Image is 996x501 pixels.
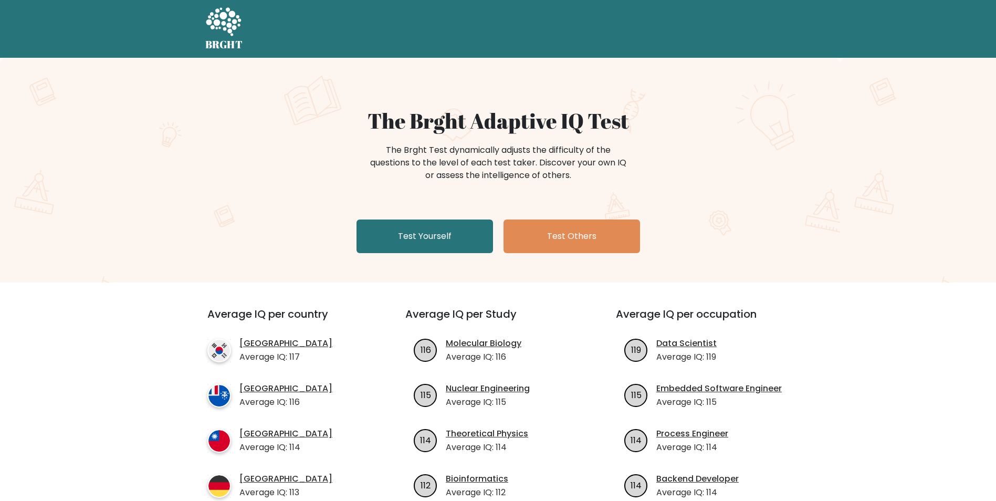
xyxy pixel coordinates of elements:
[207,474,231,498] img: country
[421,479,431,491] text: 112
[207,339,231,362] img: country
[205,38,243,51] h5: BRGHT
[656,473,739,485] a: Backend Developer
[405,308,591,333] h3: Average IQ per Study
[446,382,530,395] a: Nuclear Engineering
[656,351,717,363] p: Average IQ: 119
[207,429,231,453] img: country
[631,479,642,491] text: 114
[504,220,640,253] a: Test Others
[239,396,332,409] p: Average IQ: 116
[656,441,728,454] p: Average IQ: 114
[239,486,332,499] p: Average IQ: 113
[656,486,739,499] p: Average IQ: 114
[656,382,782,395] a: Embedded Software Engineer
[242,108,754,133] h1: The Brght Adaptive IQ Test
[239,441,332,454] p: Average IQ: 114
[420,434,431,446] text: 114
[421,343,431,356] text: 116
[239,473,332,485] a: [GEOGRAPHIC_DATA]
[656,337,717,350] a: Data Scientist
[446,427,528,440] a: Theoretical Physics
[205,4,243,54] a: BRGHT
[239,382,332,395] a: [GEOGRAPHIC_DATA]
[421,389,431,401] text: 115
[239,337,332,350] a: [GEOGRAPHIC_DATA]
[631,389,642,401] text: 115
[239,427,332,440] a: [GEOGRAPHIC_DATA]
[446,351,521,363] p: Average IQ: 116
[631,343,641,356] text: 119
[367,144,630,182] div: The Brght Test dynamically adjusts the difficulty of the questions to the level of each test take...
[446,473,508,485] a: Bioinformatics
[631,434,642,446] text: 114
[239,351,332,363] p: Average IQ: 117
[446,337,521,350] a: Molecular Biology
[357,220,493,253] a: Test Yourself
[207,384,231,408] img: country
[446,486,508,499] p: Average IQ: 112
[207,308,368,333] h3: Average IQ per country
[446,441,528,454] p: Average IQ: 114
[616,308,801,333] h3: Average IQ per occupation
[656,396,782,409] p: Average IQ: 115
[656,427,728,440] a: Process Engineer
[446,396,530,409] p: Average IQ: 115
